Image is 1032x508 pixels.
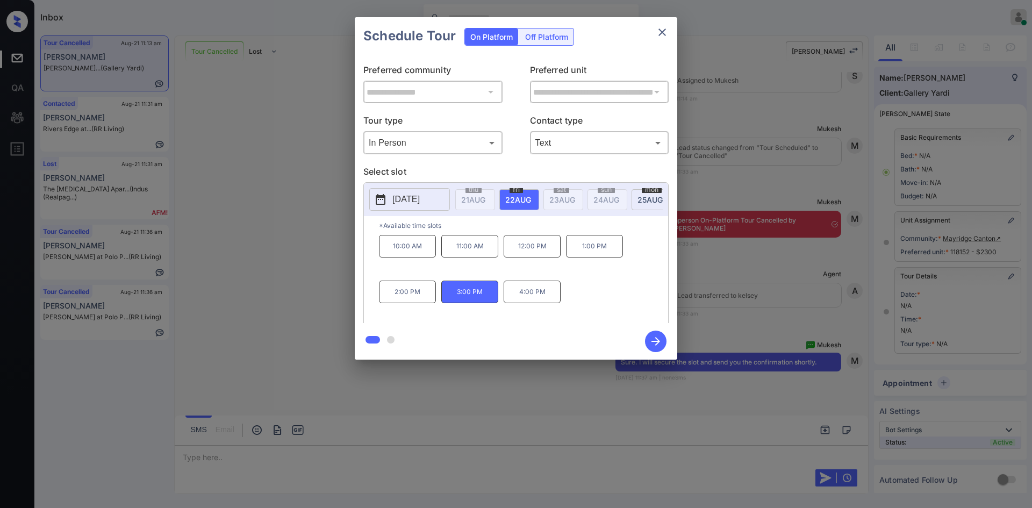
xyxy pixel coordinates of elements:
p: Preferred unit [530,63,669,81]
button: btn-next [639,327,673,355]
p: 11:00 AM [441,235,498,257]
p: 1:00 PM [566,235,623,257]
div: date-select [632,189,671,210]
span: 25 AUG [637,195,663,204]
span: fri [510,187,523,193]
button: [DATE] [369,188,450,211]
p: 12:00 PM [504,235,561,257]
h2: Schedule Tour [355,17,464,55]
p: *Available time slots [379,216,668,235]
p: 4:00 PM [504,281,561,303]
div: Off Platform [520,28,574,45]
p: Tour type [363,114,503,131]
p: Preferred community [363,63,503,81]
p: Contact type [530,114,669,131]
span: 22 AUG [505,195,531,204]
div: Text [533,134,666,152]
div: On Platform [465,28,518,45]
p: Select slot [363,165,669,182]
p: 2:00 PM [379,281,436,303]
p: 10:00 AM [379,235,436,257]
div: In Person [366,134,500,152]
div: date-select [499,189,539,210]
span: mon [642,187,662,193]
button: close [651,22,673,43]
p: 3:00 PM [441,281,498,303]
p: [DATE] [392,193,420,206]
